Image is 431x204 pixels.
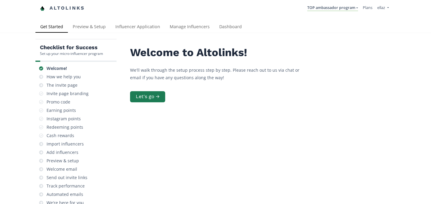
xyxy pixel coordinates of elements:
div: Automated emails [47,191,83,197]
a: Altolinks [40,3,85,13]
a: Preview & Setup [68,21,111,33]
button: Let's go → [130,91,165,102]
p: We'll walk through the setup process step by step. Please reach out to us via chat or email if yo... [130,66,310,81]
a: Get Started [35,21,68,33]
h5: Checklist for Success [40,44,103,51]
div: Import influencers [47,141,84,147]
div: Redeeming points [47,124,83,130]
div: Earning points [47,107,76,113]
div: Set up your micro-influencer program [40,51,103,56]
div: Send out invite links [47,175,87,181]
div: Track performance [47,183,85,189]
span: ellaz [377,5,385,10]
div: Promo code [47,99,70,105]
a: Plans [363,5,372,10]
img: favicon-32x32.png [40,6,45,11]
a: Dashboard [214,21,247,33]
div: The invite page [47,82,77,88]
a: Influencer Application [111,21,165,33]
div: Welcome! [47,65,67,71]
div: Add influencers [47,149,78,155]
div: How we help you [47,74,81,80]
div: Invite page branding [47,91,89,97]
a: ellaz [377,5,389,12]
div: Instagram points [47,116,81,122]
a: Manage Influencers [165,21,214,33]
h2: Welcome to Altolinks! [130,46,310,59]
a: TOP ambassador program [307,5,358,11]
div: Cash rewards [47,133,74,139]
div: Welcome email [47,166,77,172]
div: Preview & setup [47,158,79,164]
